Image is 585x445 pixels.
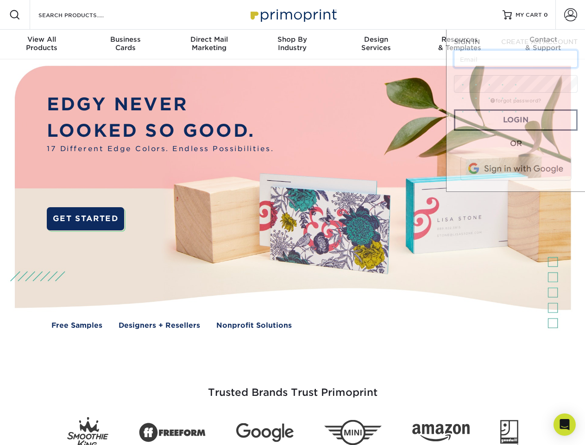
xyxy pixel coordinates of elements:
[454,138,578,149] div: OR
[334,35,418,52] div: Services
[83,35,167,44] span: Business
[251,30,334,59] a: Shop ByIndustry
[334,35,418,44] span: Design
[246,5,339,25] img: Primoprint
[47,118,274,144] p: LOOKED SO GOOD.
[47,91,274,118] p: EDGY NEVER
[418,30,501,59] a: Resources& Templates
[47,144,274,154] span: 17 Different Edge Colors. Endless Possibilities.
[454,38,480,45] span: SIGN IN
[454,50,578,68] input: Email
[51,320,102,331] a: Free Samples
[454,109,578,131] a: Login
[251,35,334,52] div: Industry
[251,35,334,44] span: Shop By
[544,12,548,18] span: 0
[236,423,294,442] img: Google
[554,413,576,436] div: Open Intercom Messenger
[216,320,292,331] a: Nonprofit Solutions
[167,30,251,59] a: Direct MailMarketing
[500,420,518,445] img: Goodwill
[334,30,418,59] a: DesignServices
[22,364,564,410] h3: Trusted Brands Trust Primoprint
[418,35,501,52] div: & Templates
[418,35,501,44] span: Resources
[501,38,578,45] span: CREATE AN ACCOUNT
[167,35,251,52] div: Marketing
[47,207,124,230] a: GET STARTED
[83,30,167,59] a: BusinessCards
[83,35,167,52] div: Cards
[38,9,128,20] input: SEARCH PRODUCTS.....
[516,11,542,19] span: MY CART
[167,35,251,44] span: Direct Mail
[412,424,470,442] img: Amazon
[491,98,541,104] a: forgot password?
[119,320,200,331] a: Designers + Resellers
